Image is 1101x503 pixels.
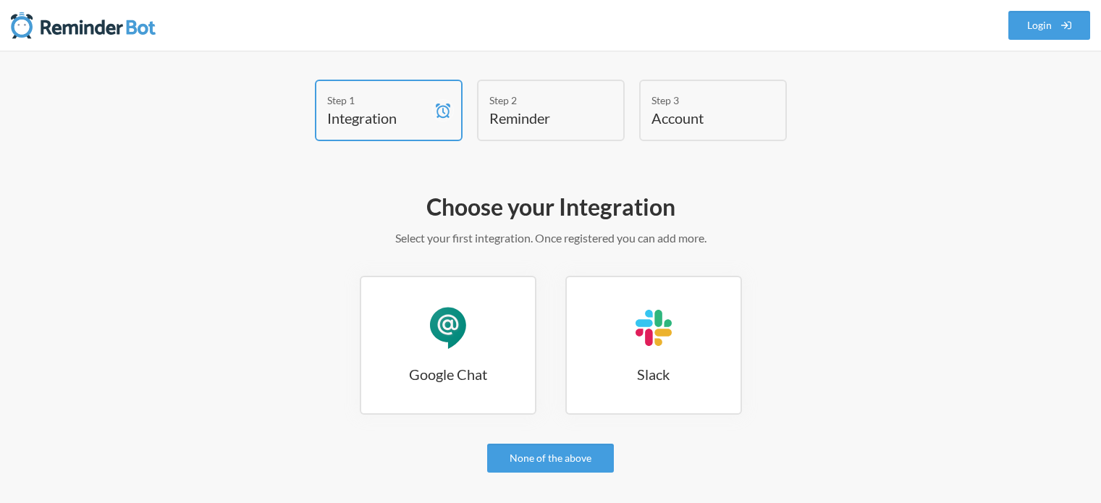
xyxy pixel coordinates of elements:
[489,93,591,108] div: Step 2
[361,364,535,384] h3: Google Chat
[327,108,429,128] h4: Integration
[651,93,753,108] div: Step 3
[1008,11,1091,40] a: Login
[131,229,971,247] p: Select your first integration. Once registered you can add more.
[489,108,591,128] h4: Reminder
[11,11,156,40] img: Reminder Bot
[567,364,741,384] h3: Slack
[487,444,614,473] a: None of the above
[651,108,753,128] h4: Account
[327,93,429,108] div: Step 1
[131,192,971,222] h2: Choose your Integration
